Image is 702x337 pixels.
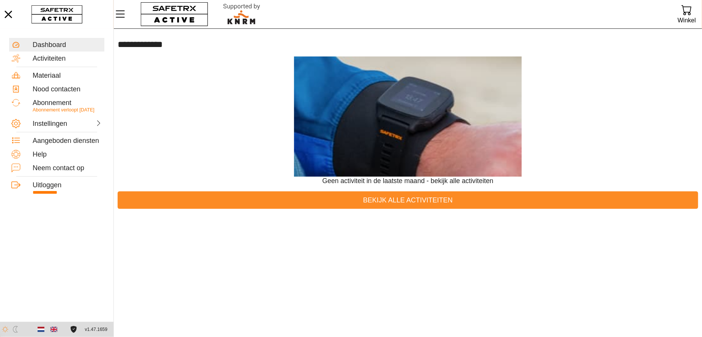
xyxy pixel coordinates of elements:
div: Materiaal [33,72,102,80]
button: v1.47.1659 [80,323,112,336]
button: Dutch [35,323,47,336]
a: Bekijk alle activiteiten [118,191,698,209]
button: Menu [114,6,133,22]
div: Dashboard [33,41,102,49]
img: Help.svg [11,150,20,159]
div: Winkel [678,15,696,25]
div: Activiteiten [33,55,102,63]
div: Uitloggen [33,181,102,190]
div: Abonnement [33,99,102,107]
a: Licentieovereenkomst [68,326,79,332]
div: Nood contacten [33,85,102,94]
img: nl.svg [38,326,44,333]
div: Instellingen [33,120,66,128]
span: Abonnement verloopt [DATE] [33,107,94,113]
img: RescueLogo.svg [214,2,269,27]
div: Help [33,150,102,159]
img: Subscription.svg [11,98,20,107]
img: Activities.svg [11,54,20,63]
img: ModeLight.svg [2,326,8,332]
span: Bekijk alle activiteiten [124,194,692,206]
div: Aangeboden diensten [33,137,102,145]
h5: Geen activiteit in de laatste maand - bekijk alle activiteiten [118,177,698,185]
span: v1.47.1659 [85,326,107,334]
div: Neem contact op [33,164,102,172]
img: ContactUs.svg [11,163,20,172]
button: English [47,323,60,336]
img: Equipment.svg [11,71,20,80]
img: en.svg [50,326,57,333]
img: ModeDark.svg [12,326,19,332]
